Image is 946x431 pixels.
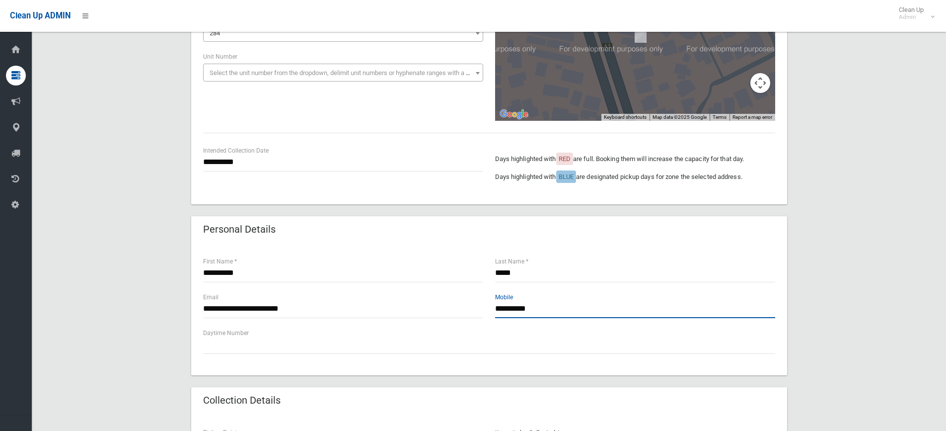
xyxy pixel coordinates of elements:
[191,220,288,239] header: Personal Details
[635,26,647,43] div: 284 King Georges Road, ROSELANDS NSW 2196
[10,11,71,20] span: Clean Up ADMIN
[495,153,775,165] p: Days highlighted with are full. Booking them will increase the capacity for that day.
[210,69,487,77] span: Select the unit number from the dropdown, delimit unit numbers or hyphenate ranges with a comma
[203,24,483,42] span: 284
[653,114,707,120] span: Map data ©2025 Google
[899,13,924,21] small: Admin
[732,114,772,120] a: Report a map error
[559,155,571,163] span: RED
[210,29,220,37] span: 284
[495,171,775,183] p: Days highlighted with are designated pickup days for zone the selected address.
[604,114,647,121] button: Keyboard shortcuts
[894,6,934,21] span: Clean Up
[206,26,481,40] span: 284
[559,173,574,180] span: BLUE
[750,73,770,93] button: Map camera controls
[191,391,292,410] header: Collection Details
[713,114,727,120] a: Terms (opens in new tab)
[498,108,530,121] a: Open this area in Google Maps (opens a new window)
[498,108,530,121] img: Google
